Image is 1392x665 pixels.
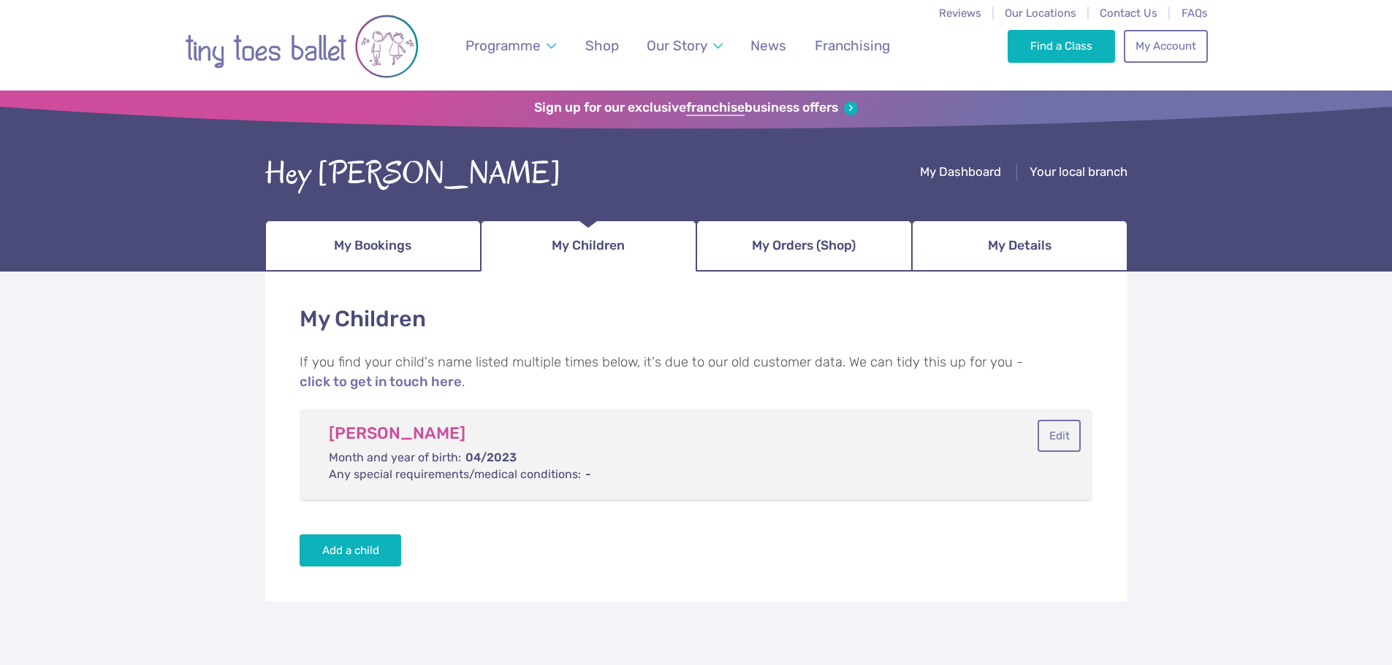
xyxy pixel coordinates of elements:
span: Our Story [647,37,707,54]
span: My Dashboard [920,164,1001,179]
span: News [750,37,786,54]
span: Your local branch [1030,164,1127,179]
a: My Details [912,220,1127,272]
h1: My Children [300,304,1093,335]
div: Hey [PERSON_NAME] [265,151,561,196]
span: My Orders (Shop) [752,233,856,258]
a: Sign up for our exclusivefranchisebusiness offers [534,100,858,116]
a: My Dashboard [920,164,1001,182]
dd: - [329,466,970,483]
dd: 04/2023 [329,450,970,466]
a: My Bookings [265,220,481,272]
span: My Details [988,233,1051,258]
a: News [744,28,794,63]
span: My Bookings [334,233,411,258]
a: My Account [1124,30,1207,62]
a: FAQs [1182,7,1208,20]
dt: Month and year of birth: [329,450,461,466]
a: click to get in touch here [300,375,462,390]
a: My Children [481,220,696,272]
span: Franchising [815,37,890,54]
a: Contact Us [1100,7,1157,20]
a: My Orders (Shop) [696,220,912,272]
strong: franchise [686,100,745,116]
dt: Any special requirements/medical conditions: [329,466,581,483]
p: If you find your child's name listed multiple times below, it's due to our old customer data. We ... [300,353,1093,393]
button: Add a child [300,534,402,566]
a: Reviews [939,7,981,20]
a: Our Locations [1005,7,1076,20]
span: Programme [465,37,541,54]
h3: [PERSON_NAME] [329,423,970,444]
a: Franchising [807,28,897,63]
a: Shop [578,28,625,63]
a: Our Story [639,28,729,63]
a: Find a Class [1008,30,1115,62]
a: Programme [458,28,563,63]
img: tiny toes ballet [185,9,419,83]
a: Your local branch [1030,164,1127,182]
span: My Children [552,233,625,258]
button: Edit [1038,420,1081,452]
span: Shop [585,37,619,54]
